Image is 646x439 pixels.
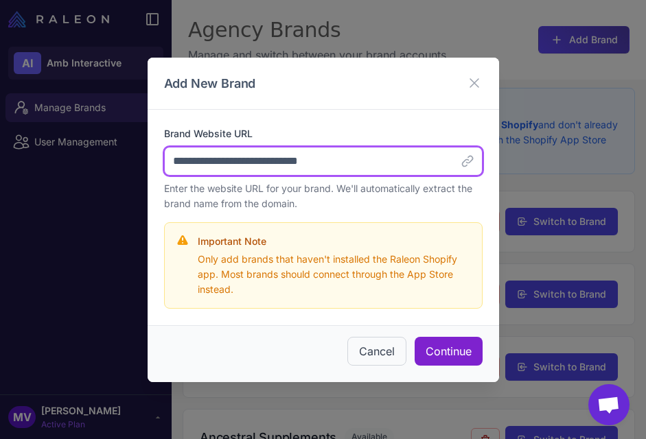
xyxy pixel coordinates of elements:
div: Open chat [588,384,630,425]
p: Only add brands that haven't installed the Raleon Shopify app. Most brands should connect through... [198,252,471,297]
h4: Important Note [198,234,471,249]
button: Cancel [347,337,406,366]
p: Enter the website URL for your brand. We'll automatically extract the brand name from the domain. [164,181,483,211]
h3: Add New Brand [164,74,256,93]
button: Continue [415,337,483,366]
label: Brand Website URL [164,126,483,141]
